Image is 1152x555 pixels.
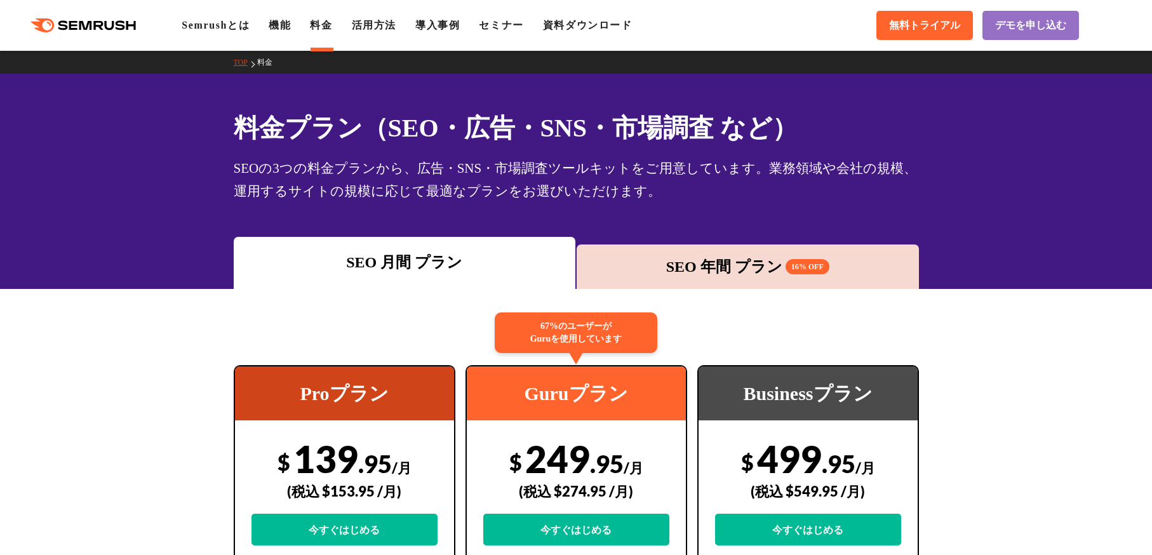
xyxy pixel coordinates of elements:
a: 活用方法 [352,20,396,30]
div: SEO 年間 プラン [583,255,913,278]
a: 今すぐはじめる [251,514,438,545]
div: 67%のユーザーが Guruを使用しています [495,312,657,353]
a: 料金 [257,58,282,67]
a: TOP [234,58,257,67]
div: SEO 月間 プラン [240,251,570,274]
div: (税込 $153.95 /月) [251,469,438,514]
span: .95 [590,449,624,478]
span: /月 [392,459,412,476]
span: $ [741,449,754,475]
a: 料金 [310,20,332,30]
div: 249 [483,436,669,545]
div: (税込 $274.95 /月) [483,469,669,514]
span: .95 [358,449,392,478]
a: Semrushとは [182,20,250,30]
h1: 料金プラン（SEO・広告・SNS・市場調査 など） [234,109,919,147]
span: 16% OFF [786,259,829,274]
span: .95 [822,449,855,478]
a: 無料トライアル [876,11,973,40]
a: 今すぐはじめる [483,514,669,545]
span: $ [509,449,522,475]
div: Guruプラン [467,366,686,420]
span: /月 [855,459,875,476]
a: 資料ダウンロード [543,20,633,30]
div: 139 [251,436,438,545]
div: SEOの3つの料金プランから、広告・SNS・市場調査ツールキットをご用意しています。業務領域や会社の規模、運用するサイトの規模に応じて最適なプランをお選びいただけます。 [234,157,919,203]
a: セミナー [479,20,523,30]
span: 無料トライアル [889,19,960,32]
a: 導入事例 [415,20,460,30]
div: (税込 $549.95 /月) [715,469,901,514]
a: 機能 [269,20,291,30]
div: Proプラン [235,366,454,420]
div: Businessプラン [699,366,918,420]
a: デモを申し込む [982,11,1079,40]
span: $ [278,449,290,475]
div: 499 [715,436,901,545]
a: 今すぐはじめる [715,514,901,545]
span: デモを申し込む [995,19,1066,32]
span: /月 [624,459,643,476]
